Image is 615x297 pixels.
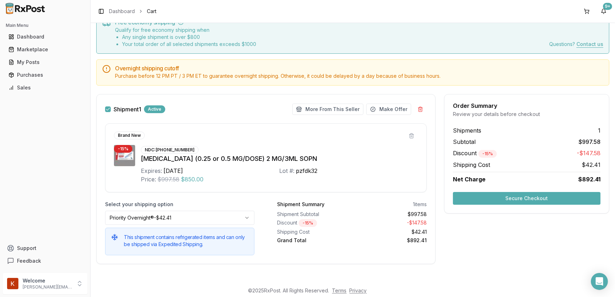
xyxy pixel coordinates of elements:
div: Lot #: [279,167,294,175]
button: Purchases [3,69,87,81]
div: Purchase before 12 PM PT / 3 PM ET to guarantee overnight shipping. Otherwise, it could be delaye... [115,72,603,80]
button: Feedback [3,255,87,267]
span: 1 [598,126,600,135]
p: Welcome [23,277,72,284]
li: Your total order of all selected shipments exceeds $ 1000 [122,41,256,48]
span: Shipment 1 [114,106,141,112]
div: 9+ [603,3,612,10]
div: pzfdk32 [296,167,317,175]
a: Sales [6,81,85,94]
button: More From This Seller [292,104,363,115]
div: Dashboard [8,33,82,40]
div: Order Summary [453,103,600,109]
div: Discount [277,219,349,227]
button: Sales [3,82,87,93]
li: Any single shipment is over $ 800 [122,34,256,41]
button: 9+ [598,6,609,17]
div: Shipment Subtotal [277,211,349,218]
div: Shipping Cost [277,228,349,235]
div: $997.58 [355,211,426,218]
button: Marketplace [3,44,87,55]
a: Terms [332,287,347,293]
button: Secure Checkout [453,192,600,205]
div: Shipment Summary [277,201,324,208]
a: Privacy [350,287,367,293]
div: $892.41 [355,237,426,244]
h5: Overnight shipping cutoff [115,65,603,71]
div: - 15 % [299,219,317,227]
div: - 15 % [114,145,132,153]
a: Dashboard [109,8,135,15]
div: Expires: [141,167,162,175]
div: Open Intercom Messenger [591,273,608,290]
span: Shipping Cost [453,161,490,169]
img: Ozempic (0.25 or 0.5 MG/DOSE) 2 MG/3ML SOPN [114,145,135,166]
h5: Free economy shipping [115,19,603,25]
div: 1 items [413,201,427,208]
span: $997.58 [157,175,179,184]
label: Select your shipping option [105,201,254,208]
img: RxPost Logo [3,3,48,14]
div: [DATE] [163,167,183,175]
span: -$147.58 [577,149,600,158]
a: Dashboard [6,30,85,43]
div: [MEDICAL_DATA] (0.25 or 0.5 MG/DOSE) 2 MG/3ML SOPN [141,154,418,164]
a: Marketplace [6,43,85,56]
div: Active [144,105,165,113]
span: $892.41 [578,175,600,184]
div: Review your details before checkout [453,111,600,118]
span: Cart [147,8,156,15]
button: Dashboard [3,31,87,42]
div: $42.41 [355,228,426,235]
button: Support [3,242,87,255]
a: My Posts [6,56,85,69]
div: Sales [8,84,82,91]
div: NDC: [PHONE_NUMBER] [141,146,199,154]
span: $997.58 [579,138,600,146]
h2: Main Menu [6,23,85,28]
span: $42.41 [582,161,600,169]
h5: This shipment contains refrigerated items and can only be shipped via Expedited Shipping. [124,234,248,248]
div: Questions? [549,41,603,48]
div: Grand Total [277,237,349,244]
div: - 15 % [478,150,497,158]
div: Qualify for free economy shipping when [115,27,256,48]
div: My Posts [8,59,82,66]
span: Shipments [453,126,481,135]
div: Marketplace [8,46,82,53]
nav: breadcrumb [109,8,156,15]
span: Net Charge [453,176,485,183]
div: Brand New [114,132,145,139]
span: Discount [453,150,497,157]
a: Purchases [6,69,85,81]
span: Feedback [17,257,41,264]
span: $850.00 [181,175,203,184]
div: - $147.58 [355,219,426,227]
div: Purchases [8,71,82,78]
p: [PERSON_NAME][EMAIL_ADDRESS][DOMAIN_NAME] [23,284,72,290]
img: User avatar [7,278,18,289]
button: Make Offer [366,104,411,115]
div: Price: [141,175,156,184]
button: My Posts [3,57,87,68]
span: Subtotal [453,138,476,146]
